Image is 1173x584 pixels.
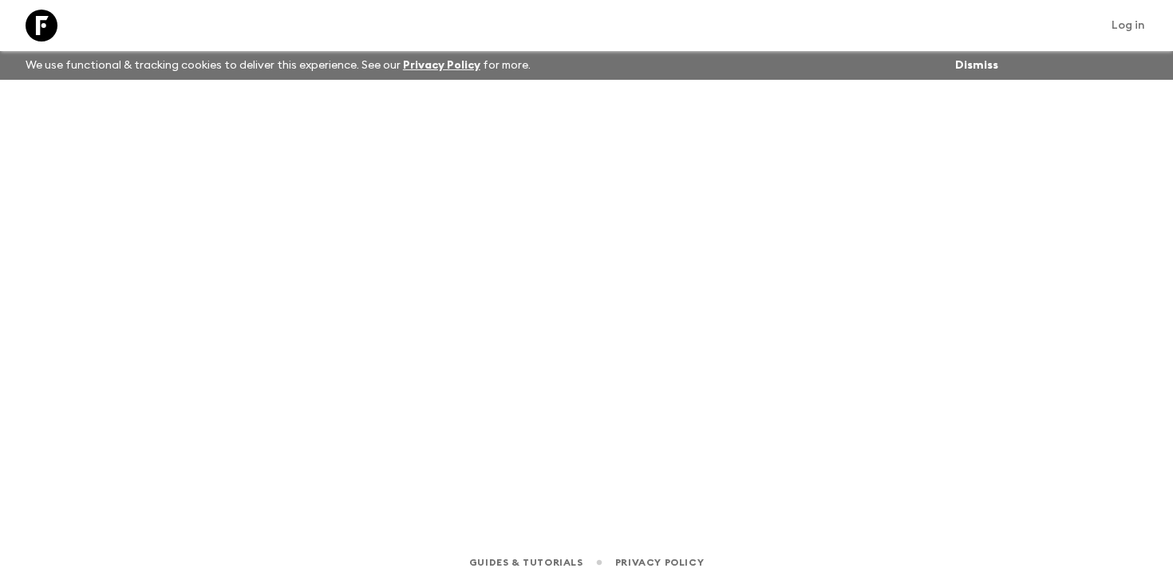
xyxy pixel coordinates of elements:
a: Log in [1103,14,1154,37]
p: We use functional & tracking cookies to deliver this experience. See our for more. [19,51,537,80]
a: Privacy Policy [403,60,480,71]
button: Dismiss [951,54,1002,77]
a: Guides & Tutorials [469,554,583,571]
a: Privacy Policy [615,554,704,571]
